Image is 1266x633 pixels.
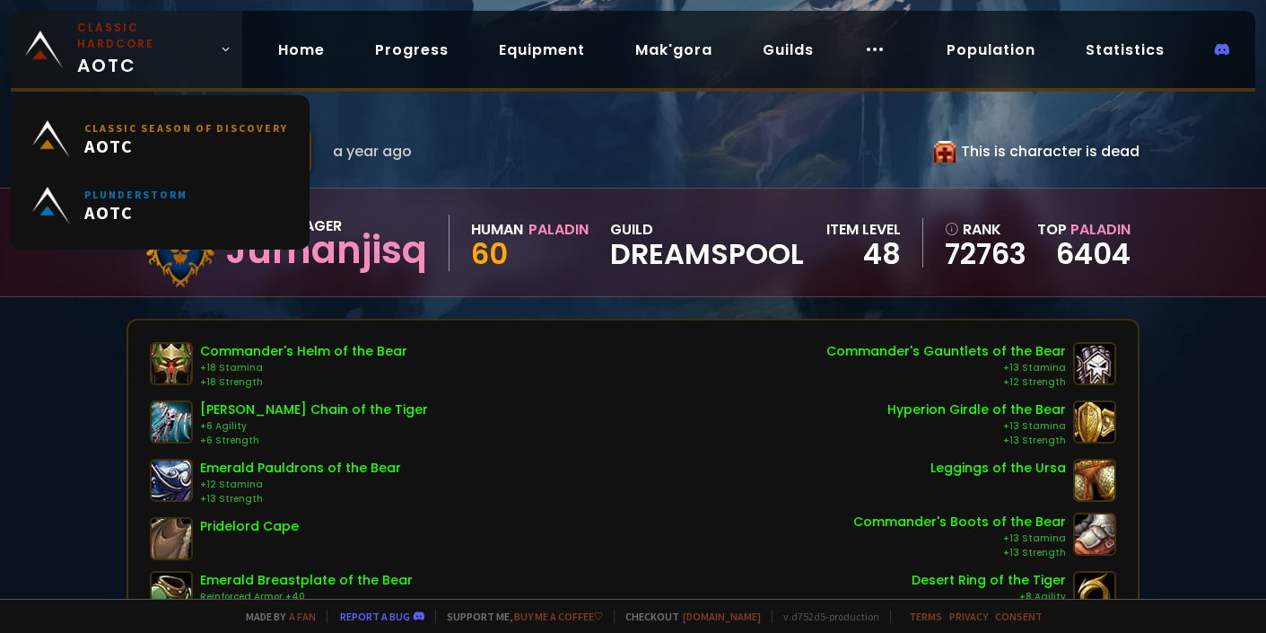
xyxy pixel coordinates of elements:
div: Desert Ring of the Tiger [912,571,1066,590]
img: item-10379 [150,342,193,385]
img: item-10281 [150,459,193,502]
small: Plunderstorm [84,188,188,201]
div: +12 Strength [826,375,1066,390]
small: Classic Season of Discovery [84,121,288,135]
div: +13 Strength [200,492,401,506]
div: Hyperion Girdle of the Bear [887,400,1066,419]
span: Paladin [1070,219,1131,240]
div: [PERSON_NAME] Chain of the Tiger [200,400,428,419]
img: item-10376 [1073,513,1116,556]
img: item-12013 [1073,571,1116,614]
a: Mak'gora [621,31,727,68]
div: +8 Agility [912,590,1066,604]
div: Top [1037,218,1131,241]
a: Privacy [949,610,988,623]
img: item-21316 [1073,459,1116,502]
a: 72763 [945,241,1026,268]
span: v. d752d5 - production [772,610,879,623]
div: guild [610,218,804,268]
a: Classic Season of DiscoveryAOTC [22,106,299,172]
img: item-10275 [150,571,193,614]
div: +13 Stamina [887,419,1066,434]
div: item level [826,218,901,241]
a: Statistics [1071,31,1179,68]
div: Emerald Breastplate of the Bear [200,571,413,590]
div: rank [945,218,1026,241]
a: PlunderstormAOTC [22,172,299,239]
span: AOTC [77,20,213,79]
img: item-10380 [1073,342,1116,385]
div: +18 Stamina [200,361,407,375]
div: +13 Strength [887,434,1066,448]
div: +13 Strength [853,546,1066,560]
a: Population [932,31,1050,68]
a: 6404 [1056,233,1131,274]
span: Support me, [435,610,603,623]
a: Home [264,31,339,68]
img: item-10387 [1073,400,1116,444]
div: 48 [826,241,901,268]
div: +6 Agility [200,419,428,434]
div: Commander's Gauntlets of the Bear [826,342,1066,361]
div: +18 Strength [200,375,407,390]
img: item-14673 [150,517,193,560]
span: 60 [471,233,508,274]
a: Classic HardcoreAOTC [11,11,242,88]
div: Leggings of the Ursa [930,459,1066,478]
div: +12 Stamina [200,478,401,492]
div: Commander's Boots of the Bear [853,513,1066,532]
small: Classic Hardcore [77,20,213,52]
span: Checkout [614,610,761,623]
div: Jumanjisq [225,237,427,264]
div: +6 Strength [200,434,428,448]
div: Human [471,218,523,241]
div: +13 Stamina [853,532,1066,546]
a: Report a bug [340,610,410,623]
span: a year ago [333,140,412,163]
span: Made by [235,610,316,623]
div: This is character is dead [934,140,1139,163]
div: Emerald Pauldrons of the Bear [200,459,401,478]
div: +13 Stamina [826,361,1066,375]
span: AOTC [84,201,188,224]
div: Paladin [528,218,589,241]
img: item-12042 [150,400,193,444]
div: Commander's Helm of the Bear [200,342,407,361]
div: Defias Pillager [225,215,427,237]
div: Pridelord Cape [200,517,299,536]
a: a fan [289,610,316,623]
a: Buy me a coffee [514,610,603,623]
a: Equipment [485,31,599,68]
a: Progress [361,31,463,68]
div: Reinforced Armor +40 [200,590,413,604]
span: DreamsPool [610,241,804,268]
a: Consent [995,610,1043,623]
a: Terms [909,610,942,623]
span: AOTC [84,135,288,157]
a: Guilds [748,31,828,68]
a: [DOMAIN_NAME] [683,610,761,623]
